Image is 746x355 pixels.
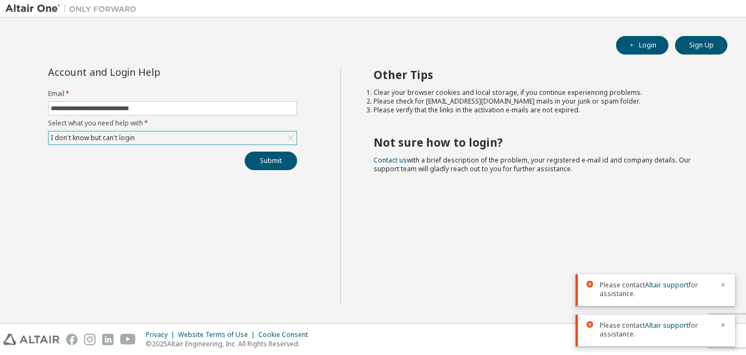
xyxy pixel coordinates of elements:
h2: Not sure how to login? [374,135,708,149]
img: youtube.svg [120,334,136,345]
label: Select what you need help with [48,119,297,128]
img: Altair One [5,3,142,14]
div: Website Terms of Use [178,330,258,339]
a: Altair support [645,280,689,290]
span: Please contact for assistance. [600,281,713,298]
h2: Other Tips [374,68,708,82]
li: Clear your browser cookies and local storage, if you continue experiencing problems. [374,88,708,97]
label: Email [48,89,297,98]
div: I don't know but can't login [49,131,297,145]
a: Contact us [374,155,407,165]
span: Please contact for assistance. [600,321,713,339]
p: © 2025 Altair Engineering, Inc. All Rights Reserved. [146,339,315,348]
img: altair_logo.svg [3,334,60,345]
div: Account and Login Help [48,68,247,76]
div: Cookie Consent [258,330,315,339]
button: Submit [245,152,297,170]
button: Login [616,36,668,55]
img: facebook.svg [66,334,78,345]
li: Please check for [EMAIL_ADDRESS][DOMAIN_NAME] mails in your junk or spam folder. [374,97,708,106]
button: Sign Up [675,36,727,55]
li: Please verify that the links in the activation e-mails are not expired. [374,106,708,115]
div: Privacy [146,330,178,339]
div: I don't know but can't login [49,132,137,144]
img: linkedin.svg [102,334,114,345]
img: instagram.svg [84,334,96,345]
span: with a brief description of the problem, your registered e-mail id and company details. Our suppo... [374,155,691,173]
a: Altair support [645,321,689,330]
